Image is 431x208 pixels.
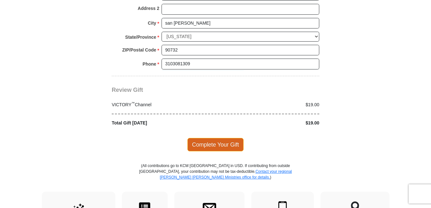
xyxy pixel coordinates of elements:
[138,4,159,13] strong: Address 2
[187,138,244,151] span: Complete Your Gift
[143,60,156,68] strong: Phone
[160,169,292,180] a: Contact your regional [PERSON_NAME] [PERSON_NAME] Ministries office for details.
[109,101,216,108] div: VICTORY Channel
[109,120,216,126] div: Total Gift [DATE]
[122,45,156,54] strong: ZIP/Postal Code
[139,163,292,192] p: (All contributions go to KCM [GEOGRAPHIC_DATA] in USD. If contributing from outside [GEOGRAPHIC_D...
[132,101,135,105] sup: ™
[215,101,323,108] div: $19.00
[148,19,156,28] strong: City
[215,120,323,126] div: $19.00
[125,33,156,42] strong: State/Province
[112,87,143,93] span: Review Gift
